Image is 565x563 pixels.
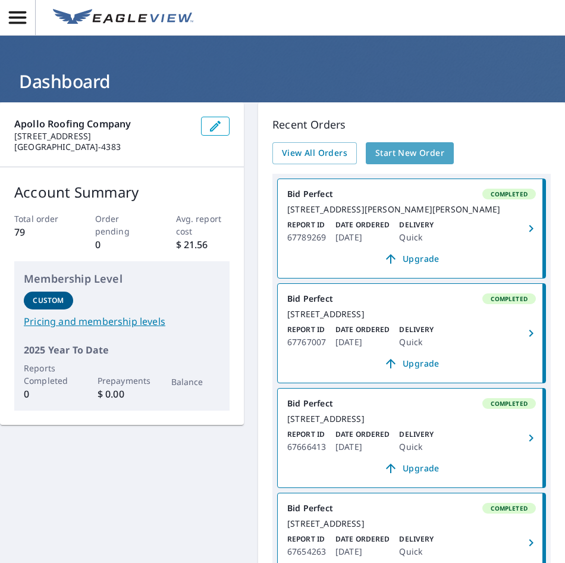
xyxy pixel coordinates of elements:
[24,271,220,287] p: Membership Level
[287,309,536,320] div: [STREET_ADDRESS]
[287,230,326,245] p: 67789269
[366,142,454,164] a: Start New Order
[287,354,536,373] a: Upgrade
[294,252,529,266] span: Upgrade
[287,249,536,268] a: Upgrade
[287,545,326,559] p: 67654263
[14,117,192,131] p: Apollo Roofing Company
[335,440,390,454] p: [DATE]
[95,212,149,237] p: Order pending
[287,459,536,478] a: Upgrade
[287,429,326,440] p: Report ID
[399,440,434,454] p: Quick
[287,398,536,409] div: Bid Perfect
[98,387,147,401] p: $ 0.00
[287,534,326,545] p: Report ID
[24,387,73,401] p: 0
[278,284,545,383] a: Bid PerfectCompleted[STREET_ADDRESS]Report ID67767007Date Ordered[DATE]DeliveryQuickUpgrade
[272,142,357,164] a: View All Orders
[282,146,347,161] span: View All Orders
[287,204,536,215] div: [STREET_ADDRESS][PERSON_NAME][PERSON_NAME]
[287,414,536,424] div: [STREET_ADDRESS]
[24,362,73,387] p: Reports Completed
[287,440,326,454] p: 67666413
[287,518,536,529] div: [STREET_ADDRESS]
[294,356,529,371] span: Upgrade
[14,142,192,152] p: [GEOGRAPHIC_DATA]-4383
[335,324,390,335] p: Date Ordered
[53,9,193,27] img: EV Logo
[399,335,434,349] p: Quick
[335,545,390,559] p: [DATE]
[278,179,545,278] a: Bid PerfectCompleted[STREET_ADDRESS][PERSON_NAME][PERSON_NAME]Report ID67789269Date Ordered[DATE]...
[399,545,434,559] p: Quick
[335,220,390,230] p: Date Ordered
[484,504,535,512] span: Completed
[171,376,221,388] p: Balance
[46,2,200,34] a: EV Logo
[375,146,444,161] span: Start New Order
[14,131,192,142] p: [STREET_ADDRESS]
[399,324,434,335] p: Delivery
[399,230,434,245] p: Quick
[14,69,551,93] h1: Dashboard
[278,389,545,487] a: Bid PerfectCompleted[STREET_ADDRESS]Report ID67666413Date Ordered[DATE]DeliveryQuickUpgrade
[484,190,535,198] span: Completed
[287,503,536,514] div: Bid Perfect
[484,399,535,408] span: Completed
[399,534,434,545] p: Delivery
[399,429,434,440] p: Delivery
[484,295,535,303] span: Completed
[335,335,390,349] p: [DATE]
[287,189,536,199] div: Bid Perfect
[399,220,434,230] p: Delivery
[14,212,68,225] p: Total order
[287,220,326,230] p: Report ID
[14,182,230,203] p: Account Summary
[33,295,64,306] p: Custom
[14,225,68,239] p: 79
[95,237,149,252] p: 0
[24,343,220,357] p: 2025 Year To Date
[287,293,536,304] div: Bid Perfect
[294,461,529,476] span: Upgrade
[287,335,326,349] p: 67767007
[287,324,326,335] p: Report ID
[335,230,390,245] p: [DATE]
[24,314,220,329] a: Pricing and membership levels
[335,429,390,440] p: Date Ordered
[272,117,551,133] p: Recent Orders
[176,212,230,237] p: Avg. report cost
[176,237,230,252] p: $ 21.56
[335,534,390,545] p: Date Ordered
[98,374,147,387] p: Prepayments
